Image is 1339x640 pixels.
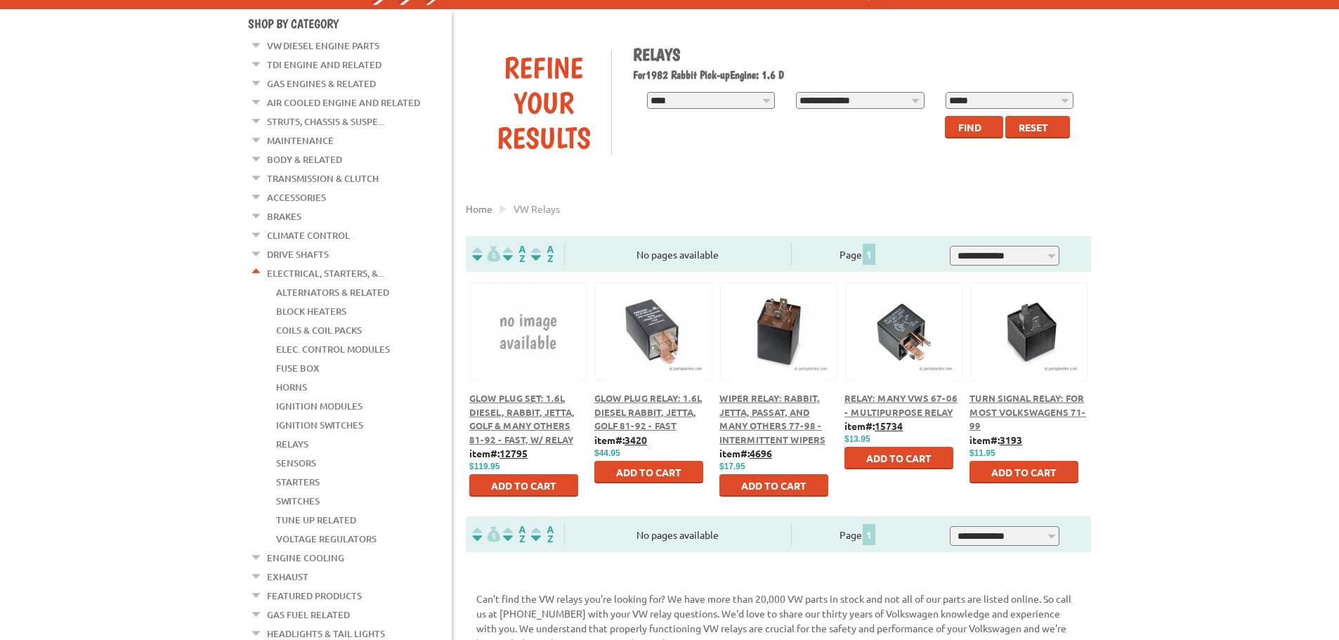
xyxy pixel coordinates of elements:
a: Transmission & Clutch [267,169,379,188]
img: filterpricelow.svg [472,526,500,542]
a: Starters [276,473,320,491]
a: Alternators & Related [276,283,389,301]
a: Climate Control [267,226,350,244]
u: 3420 [625,433,647,446]
a: Elec. Control Modules [276,340,390,358]
a: TDI Engine and Related [267,55,381,74]
a: Glow Plug Set: 1.6L Diesel, Rabbit, Jetta, Golf & Many Others 81-92 - Fast, w/ Relay [469,392,575,445]
button: Add to Cart [719,474,828,497]
button: Add to Cart [594,461,703,483]
a: Coils & Coil Packs [276,321,362,339]
a: Voltage Regulators [276,530,377,548]
div: No pages available [565,528,791,542]
div: Refine Your Results [476,50,611,155]
button: Add to Cart [969,461,1078,483]
span: Find [958,121,981,133]
a: Engine Cooling [267,549,344,567]
button: Add to Cart [844,447,953,469]
a: Featured Products [267,587,362,605]
h2: 1982 Rabbit Pick-up [633,68,1081,81]
a: Air Cooled Engine and Related [267,93,420,112]
u: 4696 [750,447,772,459]
div: No pages available [565,247,791,262]
b: item#: [469,447,528,459]
span: Reset [1019,121,1048,133]
b: item#: [844,419,903,432]
button: Add to Cart [469,474,578,497]
button: Find [945,116,1003,138]
a: Wiper Relay: Rabbit, Jetta, Passat, and Many Others 77-98 - Intermittent Wipers [719,392,825,445]
div: Page [791,523,925,546]
b: item#: [594,433,647,446]
img: Sort by Sales Rank [528,246,556,262]
span: VW relays [514,202,560,215]
a: Ignition Modules [276,397,362,415]
a: Horns [276,378,307,396]
span: $44.95 [594,448,620,458]
a: Exhaust [267,568,308,586]
span: 1 [863,524,875,545]
a: Glow Plug Relay: 1.6L Diesel Rabbit, Jetta, Golf 81-92 - Fast [594,392,702,431]
span: $119.95 [469,462,499,471]
a: Turn Signal Relay: For Most Volkswagens 71-99 [969,392,1086,431]
a: Fuse Box [276,359,320,377]
a: Switches [276,492,320,510]
h4: Shop By Category [248,16,452,31]
a: Accessories [267,188,326,207]
a: Gas Engines & Related [267,74,376,93]
span: Add to Cart [741,479,806,492]
img: Sort by Sales Rank [528,526,556,542]
u: 15734 [875,419,903,432]
span: $17.95 [719,462,745,471]
a: VW Diesel Engine Parts [267,37,379,55]
img: filterpricelow.svg [472,246,500,262]
h1: Relays [633,44,1081,65]
span: $13.95 [844,434,870,444]
img: Sort by Headline [500,246,528,262]
a: Sensors [276,454,316,472]
a: Tune Up Related [276,511,356,529]
a: Body & Related [267,150,342,169]
a: Maintenance [267,131,334,150]
div: Page [791,242,925,266]
a: Home [466,202,492,215]
a: Gas Fuel Related [267,606,350,624]
span: Add to Cart [616,466,681,478]
span: For [633,68,646,81]
a: Ignition Switches [276,416,363,434]
b: item#: [719,447,772,459]
a: Electrical, Starters, &... [267,264,384,282]
span: Engine: 1.6 D [730,68,784,81]
a: Brakes [267,207,301,226]
span: Add to Cart [991,466,1057,478]
a: Drive Shafts [267,245,329,263]
span: $11.95 [969,448,995,458]
button: Reset [1005,116,1070,138]
span: Add to Cart [491,479,556,492]
u: 3193 [1000,433,1022,446]
img: Sort by Headline [500,526,528,542]
a: Block Heaters [276,302,346,320]
span: 1 [863,244,875,265]
a: Relays [276,435,308,453]
span: Add to Cart [866,452,932,464]
a: Struts, Chassis & Suspe... [267,112,384,131]
b: item#: [969,433,1022,446]
a: Relay: Many VWs 67-06 - Multipurpose Relay [844,392,958,418]
u: 12795 [499,447,528,459]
